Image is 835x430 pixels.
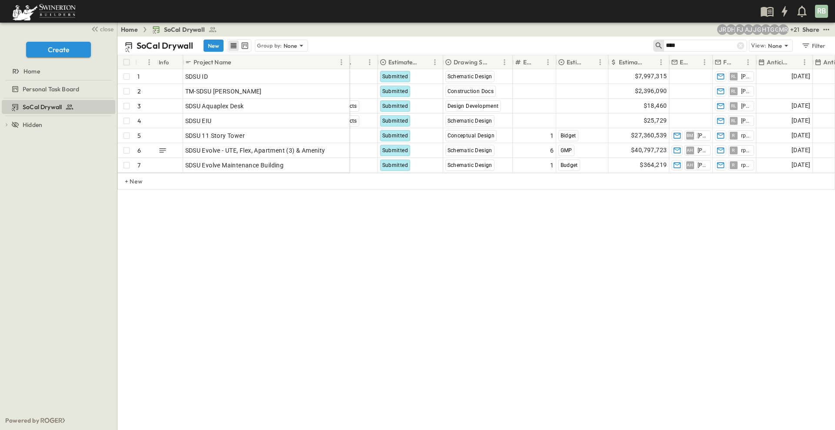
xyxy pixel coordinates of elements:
[790,57,799,67] button: Sort
[382,133,408,139] span: Submitted
[735,24,745,35] div: Francisco J. Sanchez (frsanchez@swinerton.com)
[792,101,810,111] span: [DATE]
[741,132,750,139] span: rplentywou
[448,133,495,139] span: Conceptual Design
[561,162,578,168] span: Budget
[687,150,693,150] span: AH
[185,72,208,81] span: SDSU ID
[646,57,656,67] button: Sort
[543,57,553,67] button: Menu
[799,57,810,67] button: Menu
[185,102,244,110] span: SDSU Aquaplex Desk
[640,160,667,170] span: $364,219
[656,57,666,67] button: Menu
[139,57,148,67] button: Sort
[690,57,699,67] button: Sort
[284,41,297,50] p: None
[152,25,217,34] a: SoCal Drywall
[768,41,782,50] p: None
[698,162,707,169] span: [PERSON_NAME]
[137,40,193,52] p: SoCal Drywall
[821,24,832,35] button: test
[336,57,347,67] button: Menu
[26,42,91,57] button: Create
[814,4,829,19] button: RB
[355,57,364,67] button: Sort
[185,87,262,96] span: TM-SDSU [PERSON_NAME]
[137,117,141,125] p: 4
[87,23,115,35] button: close
[121,25,222,34] nav: breadcrumbs
[717,24,728,35] div: Joshua Russell (joshua.russell@swinerton.com)
[752,24,762,35] div: Jorge Garcia (jorgarcia@swinerton.com)
[23,120,42,129] span: Hidden
[801,41,826,50] div: Filter
[733,57,743,67] button: Sort
[2,65,114,77] a: Home
[185,131,245,140] span: SDSU 11 Story Tower
[732,150,735,150] span: R
[769,24,780,35] div: Gerrad Gerber (gerrad.gerber@swinerton.com)
[726,24,736,35] div: Daryll Hayward (daryll.hayward@swinerton.com)
[204,40,224,52] button: New
[561,147,572,153] span: GMP
[790,25,799,34] p: + 21
[382,162,408,168] span: Submitted
[644,116,667,126] span: $25,729
[10,2,77,20] img: 6c363589ada0b36f064d841b69d3a419a338230e66bb0a533688fa5cc3e9e735.png
[815,5,828,18] div: RB
[631,145,667,155] span: $40,797,723
[194,58,231,67] p: Project Name
[388,58,418,67] p: Estimate Status
[732,135,735,136] span: R
[364,57,375,67] button: Menu
[595,57,605,67] button: Menu
[550,161,554,170] span: 1
[233,57,242,67] button: Sort
[135,55,157,69] div: #
[227,39,251,52] div: table view
[125,177,130,186] p: + New
[23,103,62,111] span: SoCal Drywall
[523,58,531,67] p: Estimate Round
[448,147,492,153] span: Schematic Design
[635,86,667,96] span: $2,396,090
[137,72,140,81] p: 1
[619,58,645,67] p: Estimate Amount
[137,102,141,110] p: 3
[723,58,731,67] p: Final Reviewer
[2,82,115,96] div: Personal Task Boardtest
[121,25,138,34] a: Home
[687,135,694,136] span: BM
[159,50,169,74] div: Info
[550,146,554,155] span: 6
[644,101,667,111] span: $18,460
[448,162,492,168] span: Schematic Design
[631,130,667,140] span: $27,360,539
[454,58,488,67] p: Drawing Status
[382,118,408,124] span: Submitted
[731,76,736,77] span: RL
[137,161,140,170] p: 7
[798,40,828,52] button: Filter
[100,25,114,33] span: close
[698,147,707,154] span: [PERSON_NAME]
[382,147,408,153] span: Submitted
[635,71,667,81] span: $7,997,315
[792,71,810,81] span: [DATE]
[561,133,576,139] span: Bidget
[533,57,543,67] button: Sort
[2,100,115,114] div: SoCal Drywalltest
[420,57,430,67] button: Sort
[448,88,494,94] span: Construction Docs
[382,103,408,109] span: Submitted
[751,41,766,50] p: View:
[499,57,510,67] button: Menu
[382,73,408,80] span: Submitted
[228,40,239,51] button: row view
[699,57,710,67] button: Menu
[448,103,499,109] span: Design Development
